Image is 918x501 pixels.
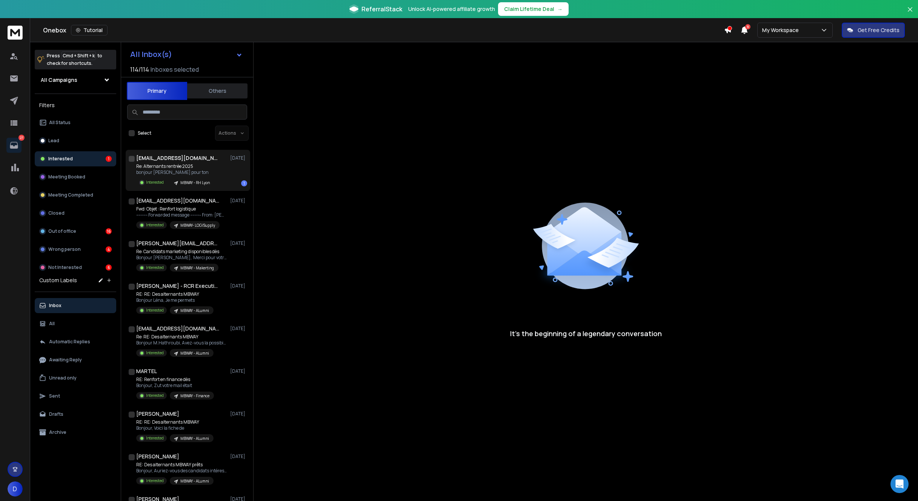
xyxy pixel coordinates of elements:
p: Archive [49,429,66,435]
label: Select [138,130,151,136]
p: RE: Renfort en finance dès [136,377,214,383]
p: [DATE] [230,326,247,332]
button: Lead [35,133,116,148]
p: Bonjour [PERSON_NAME], Merci pour votre retour. Pourriez-vous [136,255,227,261]
p: Closed [48,210,65,216]
button: Wrong person4 [35,242,116,257]
span: 9 [745,24,750,29]
div: 4 [106,246,112,252]
button: All Status [35,115,116,130]
button: Get Free Credits [842,23,905,38]
button: Not Interested6 [35,260,116,275]
p: MBWAY - ALumni [180,436,209,441]
div: 16 [106,228,112,234]
p: [DATE] [230,240,247,246]
span: ReferralStack [361,5,402,14]
button: All Campaigns [35,72,116,88]
p: Drafts [49,411,63,417]
p: bonjour [PERSON_NAME] pour ton [136,169,214,175]
span: → [557,5,563,13]
p: Fwd: Objet : Renfort logistique [136,206,227,212]
p: RE: RE: Des alternants MBWAY [136,291,214,297]
span: Cmd + Shift + k [62,51,96,60]
h1: [EMAIL_ADDRESS][DOMAIN_NAME] [136,197,219,204]
p: Get Free Credits [858,26,900,34]
h3: Custom Labels [39,277,77,284]
p: Unlock AI-powered affiliate growth [408,5,495,13]
p: Bonjour, Auriez-vous des candidats intéressés [136,468,227,474]
p: Interested [146,435,164,441]
p: Re: Candidats marketing disponibles dès [136,249,227,255]
p: Bonjour M.Hathroubi, Avez-vous la possibilité de [136,340,227,346]
p: Interested [48,156,73,162]
p: Automatic Replies [49,339,90,345]
div: Open Intercom Messenger [890,475,909,493]
h1: [PERSON_NAME] [136,453,179,460]
p: Meeting Completed [48,192,93,198]
button: Awaiting Reply [35,352,116,367]
p: Not Interested [48,264,82,270]
p: All [49,321,55,327]
p: Press to check for shortcuts. [47,52,102,67]
p: Inbox [49,303,62,309]
p: Interested [146,180,164,185]
button: Sent [35,389,116,404]
button: Primary [127,82,187,100]
button: All Inbox(s) [124,47,249,62]
button: All [35,316,116,331]
p: Meeting Booked [48,174,85,180]
button: Archive [35,425,116,440]
button: Closed [35,206,116,221]
button: Tutorial [71,25,108,35]
p: RE: Des alternants MBWAY prêts [136,462,227,468]
button: Unread only [35,370,116,386]
div: 6 [106,264,112,270]
h1: All Inbox(s) [130,51,172,58]
p: Bonjour, Zut votre mail était [136,383,214,389]
p: [DATE] [230,453,247,460]
p: All Status [49,120,71,126]
p: It’s the beginning of a legendary conversation [510,328,662,339]
p: Interested [146,265,164,270]
p: Awaiting Reply [49,357,82,363]
div: 1 [241,180,247,186]
p: MBWAY - ALumni [180,478,209,484]
h1: [PERSON_NAME] - RCR Executive [136,282,219,290]
a: 27 [6,138,22,153]
p: Lead [48,138,59,144]
button: Claim Lifetime Deal→ [498,2,569,16]
h1: [PERSON_NAME] [136,410,179,418]
button: Out of office16 [35,224,116,239]
button: D [8,481,23,496]
p: Interested [146,222,164,228]
button: Interested1 [35,151,116,166]
h1: [EMAIL_ADDRESS][DOMAIN_NAME] [136,154,219,162]
div: 1 [106,156,112,162]
button: Inbox [35,298,116,313]
h1: [PERSON_NAME][EMAIL_ADDRESS][DOMAIN_NAME] [136,240,219,247]
p: Re: RE: Des alternants MBWAY [136,334,227,340]
p: Sent [49,393,60,399]
p: [DATE] [230,198,247,204]
p: MBWAY - RH Lyon [180,180,210,186]
p: Wrong person [48,246,81,252]
p: My Workspace [762,26,802,34]
h1: [EMAIL_ADDRESS][DOMAIN_NAME] [136,325,219,332]
h1: All Campaigns [41,76,77,84]
p: [DATE] [230,155,247,161]
p: Interested [146,307,164,313]
span: 114 / 114 [130,65,149,74]
h1: MARTEL [136,367,157,375]
p: Unread only [49,375,77,381]
h3: Filters [35,100,116,111]
p: Interested [146,393,164,398]
p: MBWAY - Makerting [180,265,214,271]
p: [DATE] [230,283,247,289]
p: Interested [146,350,164,356]
h3: Inboxes selected [151,65,199,74]
button: Close banner [905,5,915,23]
button: Drafts [35,407,116,422]
p: RE: RE: Des alternants MBWAY [136,419,214,425]
p: MBWAY - Finance [180,393,209,399]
